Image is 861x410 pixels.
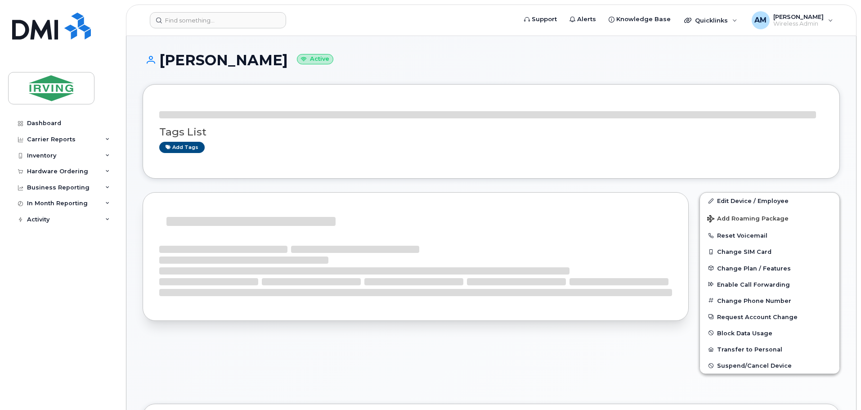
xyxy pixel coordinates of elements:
[700,325,839,341] button: Block Data Usage
[700,227,839,243] button: Reset Voicemail
[707,215,789,224] span: Add Roaming Package
[700,276,839,293] button: Enable Call Forwarding
[717,362,792,369] span: Suspend/Cancel Device
[159,126,823,138] h3: Tags List
[700,293,839,309] button: Change Phone Number
[717,281,790,288] span: Enable Call Forwarding
[700,357,839,374] button: Suspend/Cancel Device
[700,243,839,260] button: Change SIM Card
[297,54,333,64] small: Active
[700,193,839,209] a: Edit Device / Employee
[143,52,840,68] h1: [PERSON_NAME]
[700,309,839,325] button: Request Account Change
[700,260,839,276] button: Change Plan / Features
[700,341,839,357] button: Transfer to Personal
[159,142,205,153] a: Add tags
[700,209,839,227] button: Add Roaming Package
[717,265,791,271] span: Change Plan / Features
